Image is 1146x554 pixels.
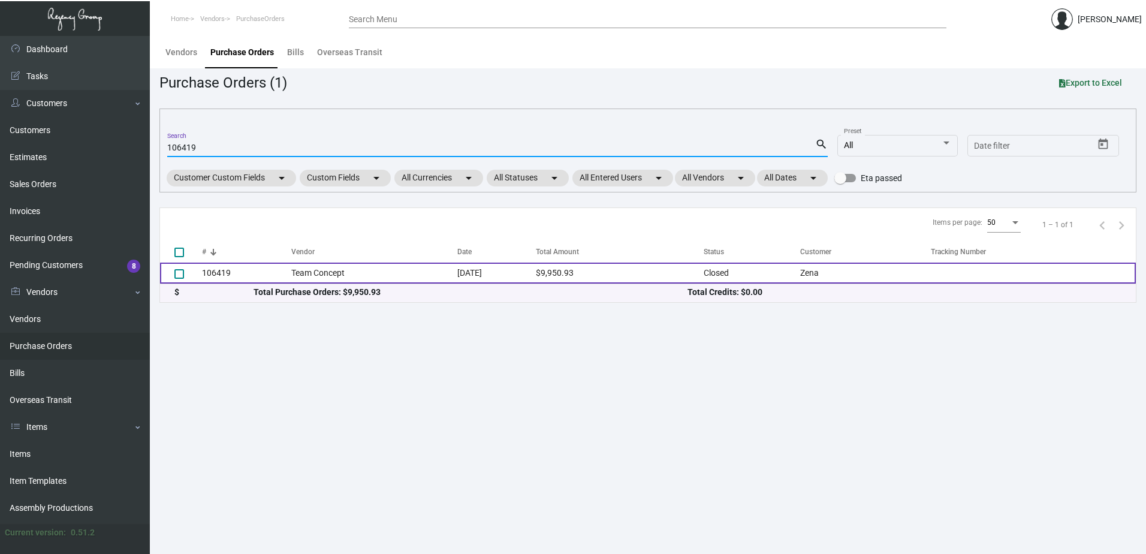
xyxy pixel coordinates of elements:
div: Items per page: [933,217,982,228]
mat-icon: arrow_drop_down [806,171,821,185]
div: Total Amount [536,246,579,257]
div: Total Amount [536,246,704,257]
div: Status [704,246,724,257]
input: Start date [974,141,1011,151]
div: Tracking Number [931,246,986,257]
div: Date [457,246,472,257]
td: Team Concept [291,263,457,284]
img: admin@bootstrapmaster.com [1051,8,1073,30]
div: Customer [800,246,931,257]
mat-icon: arrow_drop_down [462,171,476,185]
span: Vendors [200,15,225,23]
mat-chip: Custom Fields [300,170,391,186]
mat-chip: All Statuses [487,170,569,186]
mat-icon: arrow_drop_down [547,171,562,185]
div: Current version: [5,526,66,539]
div: 0.51.2 [71,526,95,539]
div: Vendor [291,246,315,257]
div: # [202,246,291,257]
span: PurchaseOrders [236,15,285,23]
div: $ [174,286,254,299]
div: Total Purchase Orders: $9,950.93 [254,286,687,299]
button: Previous page [1093,215,1112,234]
button: Open calendar [1094,135,1113,154]
td: 106419 [202,263,291,284]
mat-chip: All Entered Users [572,170,673,186]
span: Eta passed [861,171,902,185]
td: $9,950.93 [536,263,704,284]
span: Export to Excel [1059,78,1122,88]
mat-icon: arrow_drop_down [652,171,666,185]
button: Export to Excel [1050,72,1132,94]
span: All [844,140,853,150]
mat-icon: arrow_drop_down [369,171,384,185]
mat-chip: Customer Custom Fields [167,170,296,186]
button: Next page [1112,215,1131,234]
div: Purchase Orders (1) [159,72,287,94]
mat-chip: All Vendors [675,170,755,186]
div: Vendors [165,46,197,59]
div: # [202,246,206,257]
div: 1 – 1 of 1 [1042,219,1073,230]
td: Closed [704,263,801,284]
div: Date [457,246,536,257]
span: 50 [987,218,996,227]
div: Purchase Orders [210,46,274,59]
div: Vendor [291,246,457,257]
div: Status [704,246,801,257]
div: [PERSON_NAME] [1078,13,1142,26]
mat-icon: arrow_drop_down [275,171,289,185]
mat-chip: All Currencies [394,170,483,186]
input: End date [1021,141,1079,151]
mat-icon: search [815,137,828,152]
div: Total Credits: $0.00 [687,286,1121,299]
mat-select: Items per page: [987,219,1021,227]
span: Home [171,15,189,23]
div: Tracking Number [931,246,1136,257]
mat-icon: arrow_drop_down [734,171,748,185]
div: Customer [800,246,831,257]
td: [DATE] [457,263,536,284]
mat-chip: All Dates [757,170,828,186]
div: Overseas Transit [317,46,382,59]
div: Bills [287,46,304,59]
td: Zena [800,263,931,284]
